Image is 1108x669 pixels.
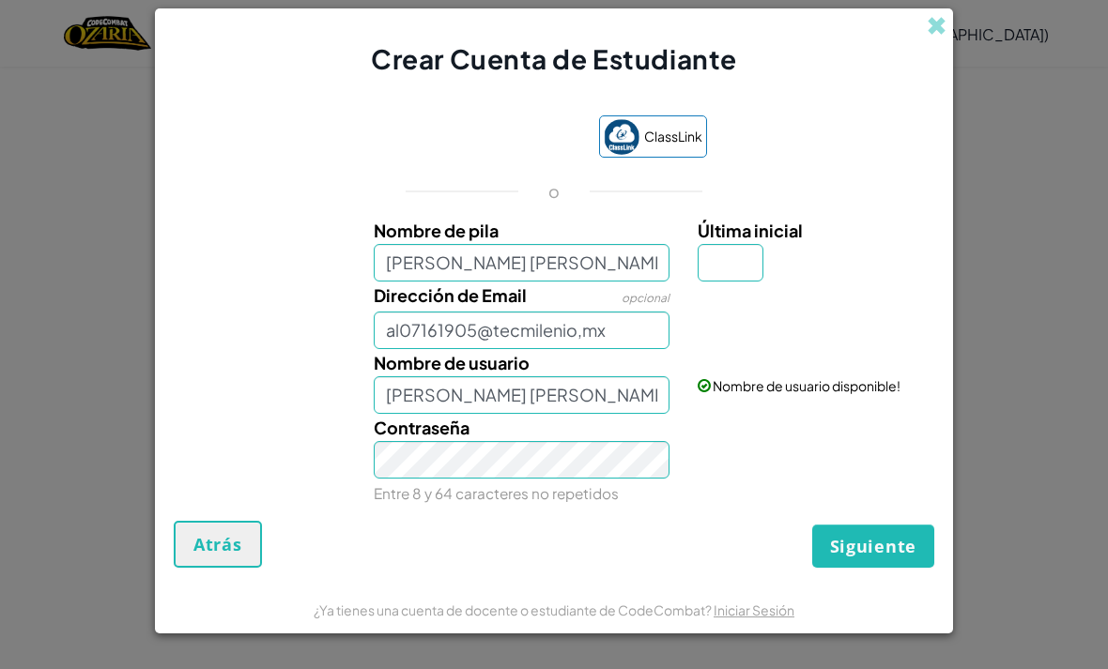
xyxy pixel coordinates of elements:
[371,42,737,75] span: Crear Cuenta de Estudiante
[374,284,527,306] span: Dirección de Email
[698,220,803,241] span: Última inicial
[374,352,530,373] span: Nombre de usuario
[548,180,560,203] p: o
[314,601,714,618] span: ¿Ya tienes una cuenta de docente o estudiante de CodeCombat?
[714,601,794,618] a: Iniciar Sesión
[713,377,900,394] span: Nombre de usuario disponible!
[830,535,916,557] span: Siguiente
[402,118,580,160] div: Acceder con Google. Se abre en una pestaña nueva
[812,525,934,568] button: Siguiente
[374,417,469,438] span: Contraseña
[374,220,499,241] span: Nombre de pila
[604,119,639,155] img: classlink-logo-small.png
[174,521,262,568] button: Atrás
[622,291,669,305] span: opcional
[193,533,242,555] span: Atrás
[392,118,590,160] iframe: Botón de Acceder con Google
[644,123,702,150] span: ClassLink
[374,484,619,502] small: Entre 8 y 64 caracteres no repetidos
